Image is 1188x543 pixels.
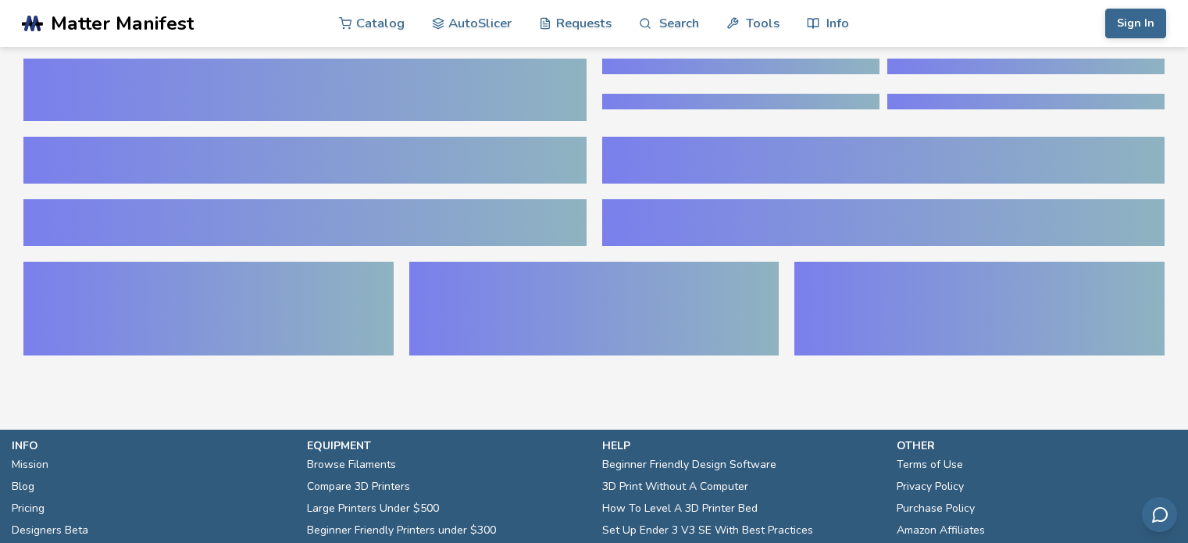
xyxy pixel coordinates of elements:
[897,438,1176,454] p: other
[307,520,496,541] a: Beginner Friendly Printers under $300
[602,454,776,476] a: Beginner Friendly Design Software
[897,476,964,498] a: Privacy Policy
[307,454,396,476] a: Browse Filaments
[602,476,748,498] a: 3D Print Without A Computer
[897,520,985,541] a: Amazon Affiliates
[602,520,813,541] a: Set Up Ender 3 V3 SE With Best Practices
[307,498,439,520] a: Large Printers Under $500
[307,438,587,454] p: equipment
[1142,497,1177,532] button: Send feedback via email
[602,438,882,454] p: help
[12,476,34,498] a: Blog
[897,454,963,476] a: Terms of Use
[1105,9,1166,38] button: Sign In
[602,498,758,520] a: How To Level A 3D Printer Bed
[12,520,88,541] a: Designers Beta
[12,438,291,454] p: info
[12,498,45,520] a: Pricing
[307,476,410,498] a: Compare 3D Printers
[897,498,975,520] a: Purchase Policy
[51,13,194,34] span: Matter Manifest
[12,454,48,476] a: Mission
